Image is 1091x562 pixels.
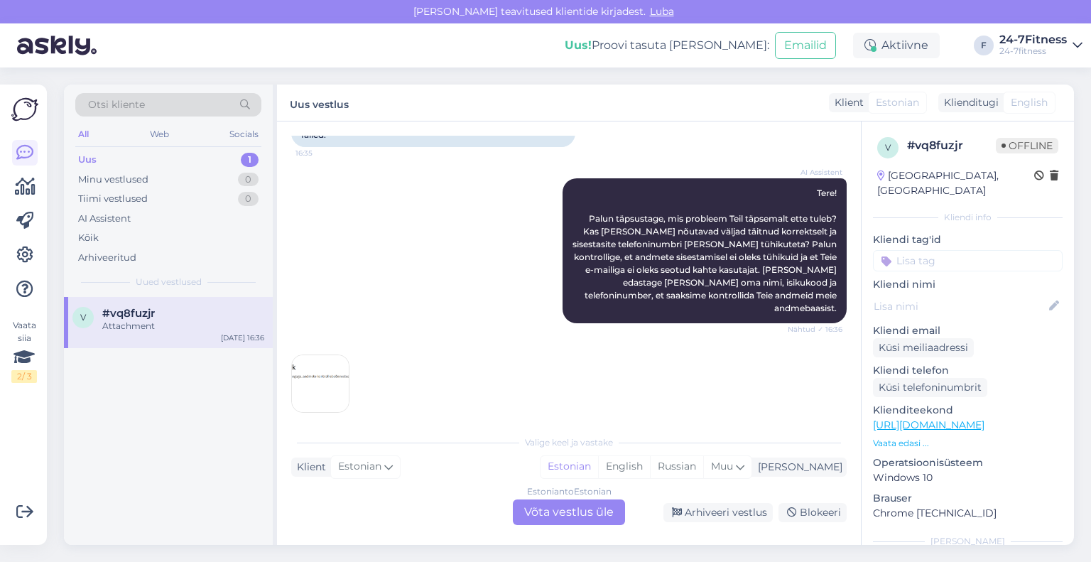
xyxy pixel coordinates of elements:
[876,95,919,110] span: Estonian
[78,231,99,245] div: Kõik
[873,535,1063,548] div: [PERSON_NAME]
[102,307,155,320] span: #vq8fuzjr
[873,323,1063,338] p: Kliendi email
[11,96,38,123] img: Askly Logo
[290,93,349,112] label: Uus vestlus
[80,312,86,323] span: v
[873,506,1063,521] p: Chrome [TECHNICAL_ID]
[885,142,891,153] span: v
[136,276,202,288] span: Uued vestlused
[873,211,1063,224] div: Kliendi info
[873,491,1063,506] p: Brauser
[996,138,1058,153] span: Offline
[291,460,326,475] div: Klient
[296,413,349,423] span: 16:36
[873,338,974,357] div: Küsi meiliaadressi
[78,173,148,187] div: Minu vestlused
[752,460,842,475] div: [PERSON_NAME]
[788,324,842,335] span: Nähtud ✓ 16:36
[291,436,847,449] div: Valige keel ja vastake
[513,499,625,525] div: Võta vestlus üle
[938,95,999,110] div: Klienditugi
[221,333,264,343] div: [DATE] 16:36
[78,251,136,265] div: Arhiveeritud
[873,418,984,431] a: [URL][DOMAIN_NAME]
[78,153,97,167] div: Uus
[565,37,769,54] div: Proovi tasuta [PERSON_NAME]:
[292,355,349,412] img: Attachment
[11,370,37,383] div: 2 / 3
[873,437,1063,450] p: Vaata edasi ...
[873,378,987,397] div: Küsi telefoninumbrit
[778,503,847,522] div: Blokeeri
[646,5,678,18] span: Luba
[541,456,598,477] div: Estonian
[338,459,381,475] span: Estonian
[88,97,145,112] span: Otsi kliente
[238,192,259,206] div: 0
[227,125,261,144] div: Socials
[527,485,612,498] div: Estonian to Estonian
[873,277,1063,292] p: Kliendi nimi
[598,456,650,477] div: English
[102,320,264,333] div: Attachment
[873,232,1063,247] p: Kliendi tag'id
[11,319,37,383] div: Vaata siia
[829,95,864,110] div: Klient
[241,153,259,167] div: 1
[874,298,1046,314] input: Lisa nimi
[75,125,92,144] div: All
[663,503,773,522] div: Arhiveeri vestlus
[853,33,940,58] div: Aktiivne
[295,148,349,158] span: 16:35
[974,36,994,55] div: F
[147,125,172,144] div: Web
[565,38,592,52] b: Uus!
[873,250,1063,271] input: Lisa tag
[873,363,1063,378] p: Kliendi telefon
[999,34,1082,57] a: 24-7Fitness24-7fitness
[873,455,1063,470] p: Operatsioonisüsteem
[907,137,996,154] div: # vq8fuzjr
[775,32,836,59] button: Emailid
[789,167,842,178] span: AI Assistent
[650,456,703,477] div: Russian
[999,34,1067,45] div: 24-7Fitness
[711,460,733,472] span: Muu
[877,168,1034,198] div: [GEOGRAPHIC_DATA], [GEOGRAPHIC_DATA]
[78,212,131,226] div: AI Assistent
[78,192,148,206] div: Tiimi vestlused
[999,45,1067,57] div: 24-7fitness
[238,173,259,187] div: 0
[1011,95,1048,110] span: English
[873,470,1063,485] p: Windows 10
[873,403,1063,418] p: Klienditeekond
